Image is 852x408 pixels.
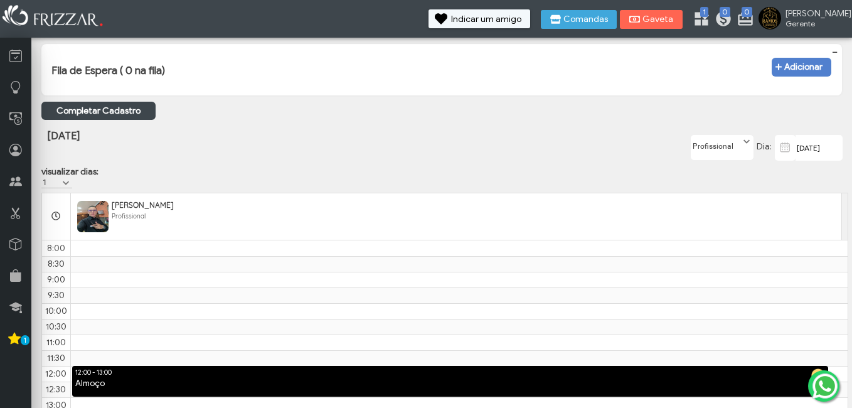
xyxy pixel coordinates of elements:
img: whatsapp.png [810,371,840,401]
span: 12:00 [45,368,67,379]
span: 11:00 [46,337,66,348]
span: Profissional [112,212,146,220]
span: 8:30 [48,259,65,269]
h3: Fila de Espera ( 0 na fila) [51,64,165,77]
button: Indicar um amigo [429,9,530,28]
label: 1 [41,177,61,188]
label: Profissional [691,136,742,151]
span: 1 [21,335,29,345]
span: [PERSON_NAME] [112,200,174,210]
img: calendar-01.svg [777,140,793,155]
span: 0 [720,7,730,17]
span: Gerente [785,19,842,28]
span: 11:30 [47,353,65,363]
label: visualizar dias: [41,166,99,177]
button: Gaveta [620,10,683,29]
span: [DATE] [47,129,80,142]
button: Comandas [541,10,617,29]
a: 0 [737,10,749,30]
a: 0 [715,10,727,30]
span: Indicar um amigo [451,15,521,24]
a: [PERSON_NAME] Gerente [759,7,846,32]
span: 10:30 [46,321,67,332]
span: 0 [742,7,752,17]
span: 9:00 [47,274,65,285]
span: [PERSON_NAME] [785,8,842,19]
a: Completar Cadastro [41,102,156,120]
span: Gaveta [642,15,674,24]
img: almoco.png [811,368,825,382]
span: Comandas [563,15,608,24]
button: − [828,46,841,58]
span: 9:30 [48,290,65,301]
img: FuncionarioFotoBean_get.xhtml [77,201,109,232]
span: 12:30 [46,384,66,395]
div: Almoço [72,378,828,390]
span: 10:00 [45,306,67,316]
input: data [796,135,843,161]
span: 12:00 - 13:00 [75,368,112,377]
a: 1 [693,10,705,30]
button: Adicionar [772,58,831,77]
span: 1 [700,7,708,17]
span: Dia: [757,141,772,152]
